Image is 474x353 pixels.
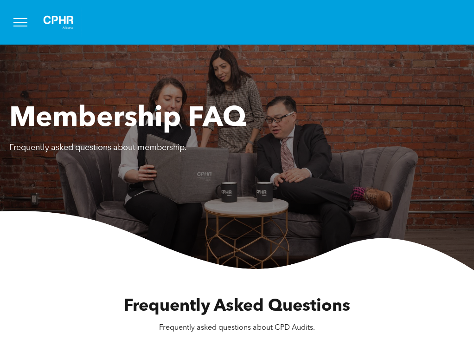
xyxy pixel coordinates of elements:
span: Frequently asked questions about CPD Audits. [159,324,315,332]
img: A white background with a few lines on it [35,7,82,37]
button: menu [8,10,32,34]
span: Frequently Asked Questions [124,298,350,315]
span: Frequently asked questions about membership. [9,144,187,152]
span: Membership FAQ [9,105,246,133]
